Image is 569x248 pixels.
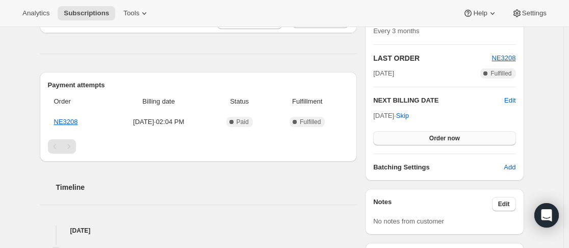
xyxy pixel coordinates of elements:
button: Settings [506,6,553,20]
h4: [DATE] [40,226,357,236]
div: Open Intercom Messenger [534,203,559,228]
span: [DATE] · [373,112,409,119]
span: Order now [429,134,460,142]
button: NE3208 [492,53,516,63]
th: Order [48,90,108,113]
span: Add [504,162,515,172]
a: NE3208 [54,118,78,126]
span: [DATE] [373,68,394,79]
button: Subscriptions [58,6,115,20]
a: NE3208 [492,54,516,62]
span: Every 3 months [373,27,419,35]
span: Paid [237,118,249,126]
button: Edit [492,197,516,211]
button: Order now [373,131,515,145]
span: Subscriptions [64,9,109,17]
h2: LAST ORDER [373,53,492,63]
h2: Payment attempts [48,80,349,90]
span: Analytics [22,9,49,17]
nav: Pagination [48,139,349,154]
span: Fulfilled [300,118,321,126]
h3: Notes [373,197,492,211]
span: Tools [123,9,139,17]
button: Add [498,159,522,176]
button: Help [457,6,503,20]
button: Edit [504,95,515,106]
span: Status [213,96,266,107]
h2: Timeline [56,182,357,192]
button: Skip [390,108,415,124]
span: Fulfillment [272,96,343,107]
button: Analytics [16,6,56,20]
span: Skip [396,111,409,121]
span: Billing date [110,96,207,107]
span: No notes from customer [373,217,444,225]
h2: NEXT BILLING DATE [373,95,504,106]
span: Help [473,9,487,17]
button: Tools [117,6,156,20]
span: Fulfilled [490,69,511,78]
h6: Batching Settings [373,162,504,172]
span: [DATE] · 02:04 PM [110,117,207,127]
span: Settings [522,9,547,17]
span: Edit [498,200,510,208]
